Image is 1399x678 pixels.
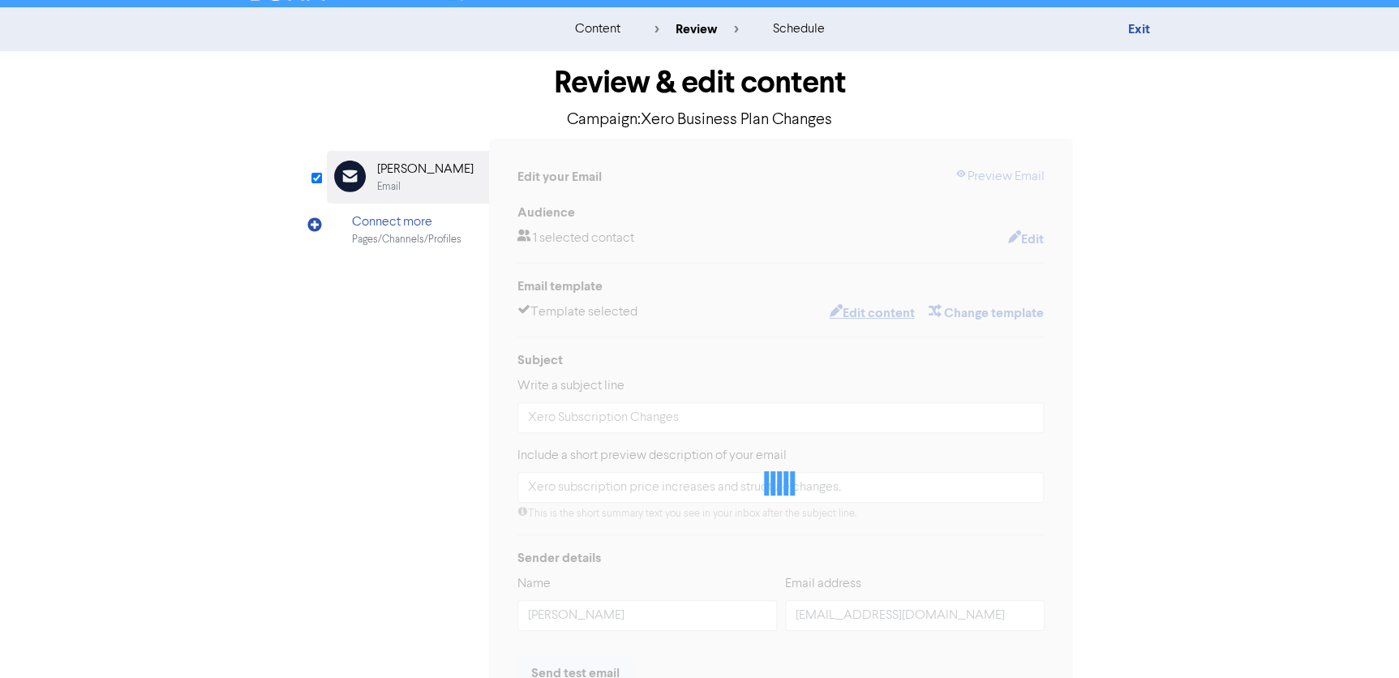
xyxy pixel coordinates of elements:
div: schedule [772,19,824,39]
iframe: Chat Widget [1195,503,1399,678]
div: content [574,19,620,39]
div: [PERSON_NAME] [377,160,474,179]
div: [PERSON_NAME]Email [327,151,489,204]
p: Campaign: Xero Business Plan Changes [327,108,1073,132]
h1: Review & edit content [327,64,1073,101]
div: Email [377,179,401,195]
div: Connect morePages/Channels/Profiles [327,204,489,256]
div: Pages/Channels/Profiles [352,232,461,247]
div: Connect more [352,212,461,232]
div: review [654,19,738,39]
a: Exit [1127,21,1149,37]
